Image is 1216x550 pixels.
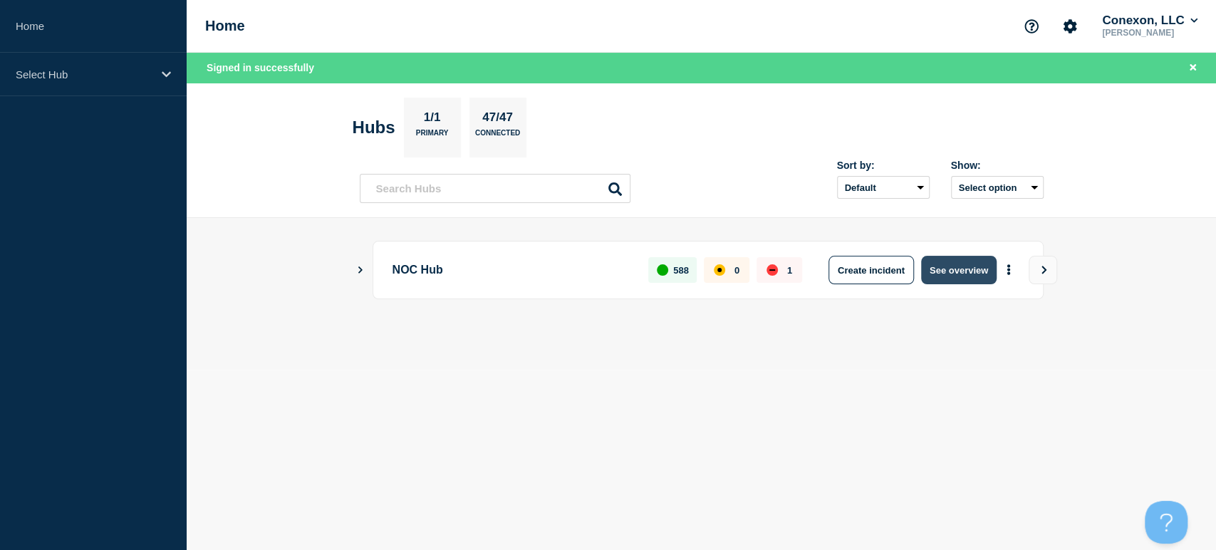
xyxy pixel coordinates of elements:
[1145,501,1188,544] iframe: Help Scout Beacon - Open
[837,176,930,199] select: Sort by
[1099,28,1200,38] p: [PERSON_NAME]
[951,176,1044,199] button: Select option
[767,264,778,276] div: down
[1055,11,1085,41] button: Account settings
[828,256,914,284] button: Create incident
[477,110,519,129] p: 47/47
[416,129,449,144] p: Primary
[1029,256,1057,284] button: View
[999,257,1018,284] button: More actions
[1099,14,1200,28] button: Conexon, LLC
[418,110,446,129] p: 1/1
[207,62,314,73] span: Signed in successfully
[357,265,364,276] button: Show Connected Hubs
[951,160,1044,171] div: Show:
[353,118,395,137] h2: Hubs
[393,256,633,284] p: NOC Hub
[921,256,997,284] button: See overview
[16,68,152,81] p: Select Hub
[837,160,930,171] div: Sort by:
[205,18,245,34] h1: Home
[1017,11,1046,41] button: Support
[475,129,520,144] p: Connected
[1184,60,1202,76] button: Close banner
[360,174,630,203] input: Search Hubs
[673,265,689,276] p: 588
[657,264,668,276] div: up
[714,264,725,276] div: affected
[734,265,739,276] p: 0
[787,265,792,276] p: 1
